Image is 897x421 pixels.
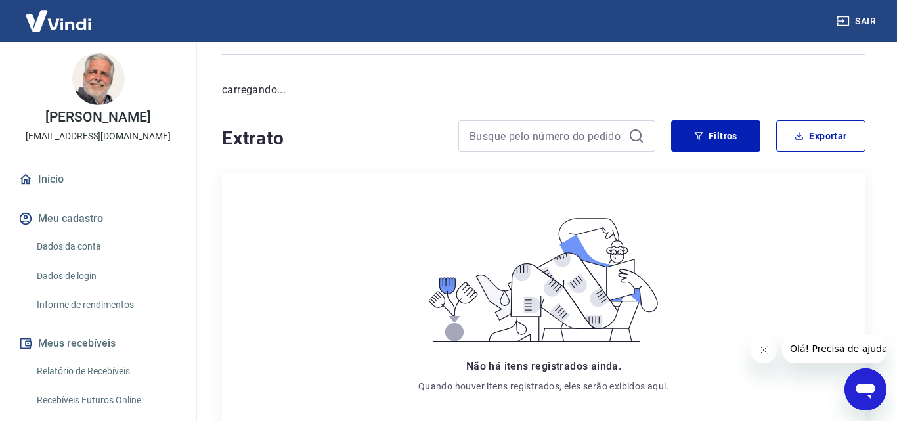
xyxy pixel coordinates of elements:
[45,110,150,124] p: [PERSON_NAME]
[16,1,101,41] img: Vindi
[72,53,125,105] img: eb92f1a3-854a-48f6-a2ed-eec5c1de0a86.jpeg
[8,9,110,20] span: Olá! Precisa de ajuda?
[32,387,181,414] a: Recebíveis Futuros Online
[32,263,181,290] a: Dados de login
[782,334,886,363] iframe: Mensagem da empresa
[776,120,865,152] button: Exportar
[470,126,623,146] input: Busque pelo número do pedido
[16,165,181,194] a: Início
[32,233,181,260] a: Dados da conta
[32,358,181,385] a: Relatório de Recebíveis
[222,125,443,152] h4: Extrato
[16,204,181,233] button: Meu cadastro
[751,337,777,363] iframe: Fechar mensagem
[671,120,760,152] button: Filtros
[418,380,669,393] p: Quando houver itens registrados, eles serão exibidos aqui.
[844,368,886,410] iframe: Botão para abrir a janela de mensagens
[32,292,181,319] a: Informe de rendimentos
[26,129,171,143] p: [EMAIL_ADDRESS][DOMAIN_NAME]
[16,329,181,358] button: Meus recebíveis
[834,9,881,33] button: Sair
[222,82,865,98] p: carregando...
[466,360,621,372] span: Não há itens registrados ainda.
